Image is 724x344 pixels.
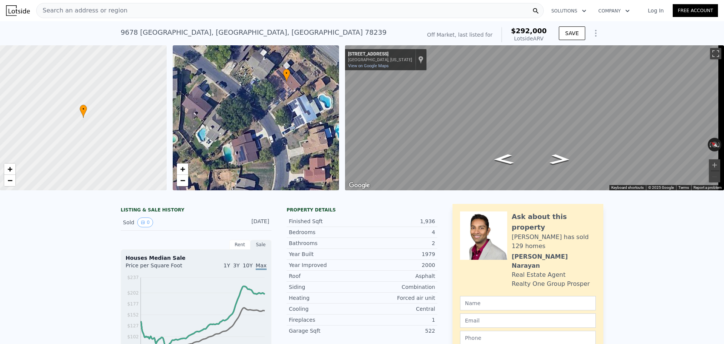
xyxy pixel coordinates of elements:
[709,171,720,182] button: Zoom out
[283,70,290,77] span: •
[229,240,250,250] div: Rent
[180,164,185,174] span: +
[289,261,362,269] div: Year Improved
[588,26,603,41] button: Show Options
[289,294,362,302] div: Heating
[347,180,372,190] a: Open this area in Google Maps (opens a new window)
[710,48,721,59] button: Toggle fullscreen view
[250,240,271,250] div: Sale
[4,175,15,186] a: Zoom out
[289,250,362,258] div: Year Built
[648,185,674,190] span: © 2025 Google
[673,4,718,17] a: Free Account
[362,261,435,269] div: 2000
[283,69,290,82] div: •
[127,312,139,318] tspan: $152
[347,180,372,190] img: Google
[121,207,271,214] div: LISTING & SALE HISTORY
[718,138,722,151] button: Rotate clockwise
[427,31,493,39] div: Off Market, last listed for
[224,262,230,268] span: 1Y
[512,270,566,279] div: Real Estate Agent
[362,305,435,313] div: Central
[180,176,185,185] span: −
[127,301,139,307] tspan: $177
[233,262,239,268] span: 3Y
[362,272,435,280] div: Asphalt
[289,272,362,280] div: Roof
[485,152,522,167] path: Go Northwest, Chelmsford Dr
[345,45,724,190] div: Map
[362,316,435,324] div: 1
[289,228,362,236] div: Bedrooms
[177,164,188,175] a: Zoom in
[708,138,712,151] button: Rotate counterclockwise
[126,262,196,274] div: Price per Square Foot
[362,294,435,302] div: Forced air unit
[8,164,12,174] span: +
[511,27,547,35] span: $292,000
[512,279,590,288] div: Realty One Group Prosper
[127,290,139,296] tspan: $202
[511,35,547,42] div: Lotside ARV
[127,275,139,280] tspan: $237
[127,334,139,339] tspan: $102
[418,56,423,64] a: Show location on map
[460,296,596,310] input: Name
[707,138,722,151] button: Reset the view
[127,323,139,329] tspan: $127
[4,164,15,175] a: Zoom in
[512,211,596,233] div: Ask about this property
[289,327,362,335] div: Garage Sqft
[37,6,127,15] span: Search an address or region
[362,250,435,258] div: 1979
[512,252,596,270] div: [PERSON_NAME] Narayan
[8,176,12,185] span: −
[256,262,267,270] span: Max
[592,4,636,18] button: Company
[348,57,412,62] div: [GEOGRAPHIC_DATA], [US_STATE]
[709,159,720,171] button: Zoom in
[678,185,689,190] a: Terms (opens in new tab)
[541,152,579,167] path: Go Southeast, Chelmsford Dr
[362,327,435,335] div: 522
[80,106,87,113] span: •
[123,218,190,227] div: Sold
[362,239,435,247] div: 2
[6,5,30,16] img: Lotside
[512,233,596,251] div: [PERSON_NAME] has sold 129 homes
[348,51,412,57] div: [STREET_ADDRESS]
[345,45,724,190] div: Street View
[362,283,435,291] div: Combination
[287,207,437,213] div: Property details
[559,26,585,40] button: SAVE
[126,254,267,262] div: Houses Median Sale
[289,283,362,291] div: Siding
[236,218,269,227] div: [DATE]
[289,239,362,247] div: Bathrooms
[289,305,362,313] div: Cooling
[545,4,592,18] button: Solutions
[639,7,673,14] a: Log In
[121,27,387,38] div: 9678 [GEOGRAPHIC_DATA] , [GEOGRAPHIC_DATA] , [GEOGRAPHIC_DATA] 78239
[693,185,722,190] a: Report a problem
[80,105,87,118] div: •
[362,218,435,225] div: 1,936
[243,262,253,268] span: 10Y
[611,185,644,190] button: Keyboard shortcuts
[289,218,362,225] div: Finished Sqft
[177,175,188,186] a: Zoom out
[460,313,596,328] input: Email
[289,316,362,324] div: Fireplaces
[348,63,389,68] a: View on Google Maps
[137,218,153,227] button: View historical data
[362,228,435,236] div: 4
